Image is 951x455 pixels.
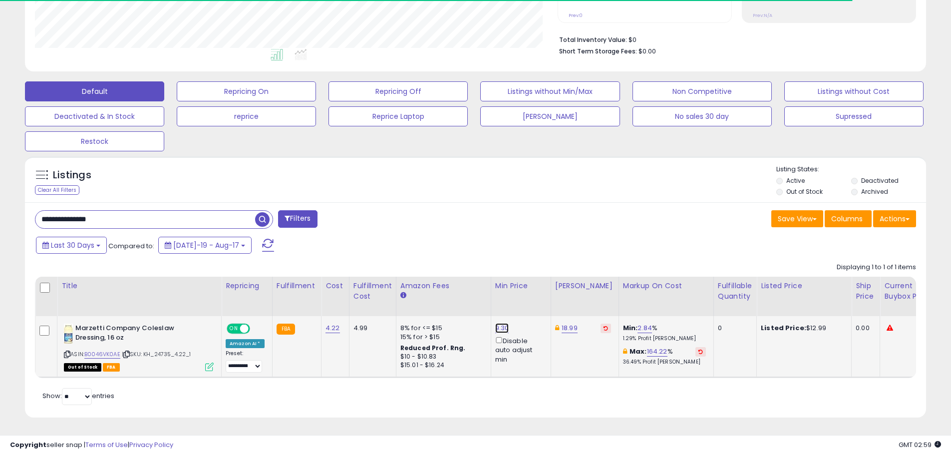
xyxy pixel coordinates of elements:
[761,324,844,333] div: $12.99
[831,214,863,224] span: Columns
[562,323,578,333] a: 18.99
[84,350,120,359] a: B0046VK0AE
[784,106,924,126] button: Supressed
[400,333,483,342] div: 15% for > $15
[619,277,713,316] th: The percentage added to the cost of goods (COGS) that forms the calculator for Min & Max prices.
[177,81,316,101] button: Repricing On
[328,106,468,126] button: Reprice Laptop
[784,81,924,101] button: Listings without Cost
[647,347,667,357] a: 164.22
[61,281,217,291] div: Title
[53,168,91,182] h5: Listings
[226,281,268,291] div: Repricing
[75,324,197,345] b: Marzetti Company Coleslaw Dressing, 16 oz
[277,324,295,335] small: FBA
[226,339,265,348] div: Amazon AI *
[325,323,340,333] a: 4.22
[623,324,706,342] div: %
[559,47,637,55] b: Short Term Storage Fees:
[64,324,73,344] img: 41u7Qr2jhfL._SL40_.jpg
[495,335,543,364] div: Disable auto adjust min
[555,281,615,291] div: [PERSON_NAME]
[173,240,239,250] span: [DATE]-19 - Aug-17
[559,35,627,44] b: Total Inventory Value:
[25,81,164,101] button: Default
[400,344,466,352] b: Reduced Prof. Rng.
[277,281,317,291] div: Fulfillment
[623,335,706,342] p: 1.29% Profit [PERSON_NAME]
[35,185,79,195] div: Clear All Filters
[861,187,888,196] label: Archived
[861,176,899,185] label: Deactivated
[786,176,805,185] label: Active
[633,81,772,101] button: Non Competitive
[64,324,214,370] div: ASIN:
[559,33,909,45] li: $0
[856,324,872,333] div: 0.00
[353,324,388,333] div: 4.99
[400,291,406,300] small: Amazon Fees.
[856,281,876,302] div: Ship Price
[400,324,483,333] div: 8% for <= $15
[122,350,191,358] span: | SKU: KH_24735_4.22_1
[36,237,107,254] button: Last 30 Days
[637,323,652,333] a: 2.84
[42,391,114,401] span: Show: entries
[771,210,823,227] button: Save View
[228,325,240,333] span: ON
[718,281,752,302] div: Fulfillable Quantity
[64,363,101,372] span: All listings that are currently out of stock and unavailable for purchase on Amazon
[884,281,936,302] div: Current Buybox Price
[226,350,265,373] div: Preset:
[786,187,823,196] label: Out of Stock
[10,441,173,450] div: seller snap | |
[177,106,316,126] button: reprice
[400,361,483,370] div: $15.01 - $16.24
[873,210,916,227] button: Actions
[623,281,709,291] div: Markup on Cost
[25,106,164,126] button: Deactivated & In Stock
[761,281,847,291] div: Listed Price
[480,106,620,126] button: [PERSON_NAME]
[51,240,94,250] span: Last 30 Days
[353,281,392,302] div: Fulfillment Cost
[495,323,509,333] a: 9.30
[10,440,46,450] strong: Copyright
[718,324,749,333] div: 0
[623,359,706,366] p: 36.49% Profit [PERSON_NAME]
[278,210,317,228] button: Filters
[400,353,483,361] div: $10 - $10.83
[753,12,772,18] small: Prev: N/A
[400,281,487,291] div: Amazon Fees
[633,106,772,126] button: No sales 30 day
[630,347,647,356] b: Max:
[328,81,468,101] button: Repricing Off
[837,263,916,272] div: Displaying 1 to 1 of 1 items
[623,323,638,333] b: Min:
[495,281,547,291] div: Min Price
[761,323,806,333] b: Listed Price:
[158,237,252,254] button: [DATE]-19 - Aug-17
[899,440,941,450] span: 2025-09-17 02:59 GMT
[129,440,173,450] a: Privacy Policy
[108,241,154,251] span: Compared to:
[103,363,120,372] span: FBA
[325,281,345,291] div: Cost
[249,325,265,333] span: OFF
[480,81,620,101] button: Listings without Min/Max
[25,131,164,151] button: Restock
[638,46,656,56] span: $0.00
[776,165,926,174] p: Listing States:
[825,210,872,227] button: Columns
[623,347,706,366] div: %
[569,12,583,18] small: Prev: 0
[85,440,128,450] a: Terms of Use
